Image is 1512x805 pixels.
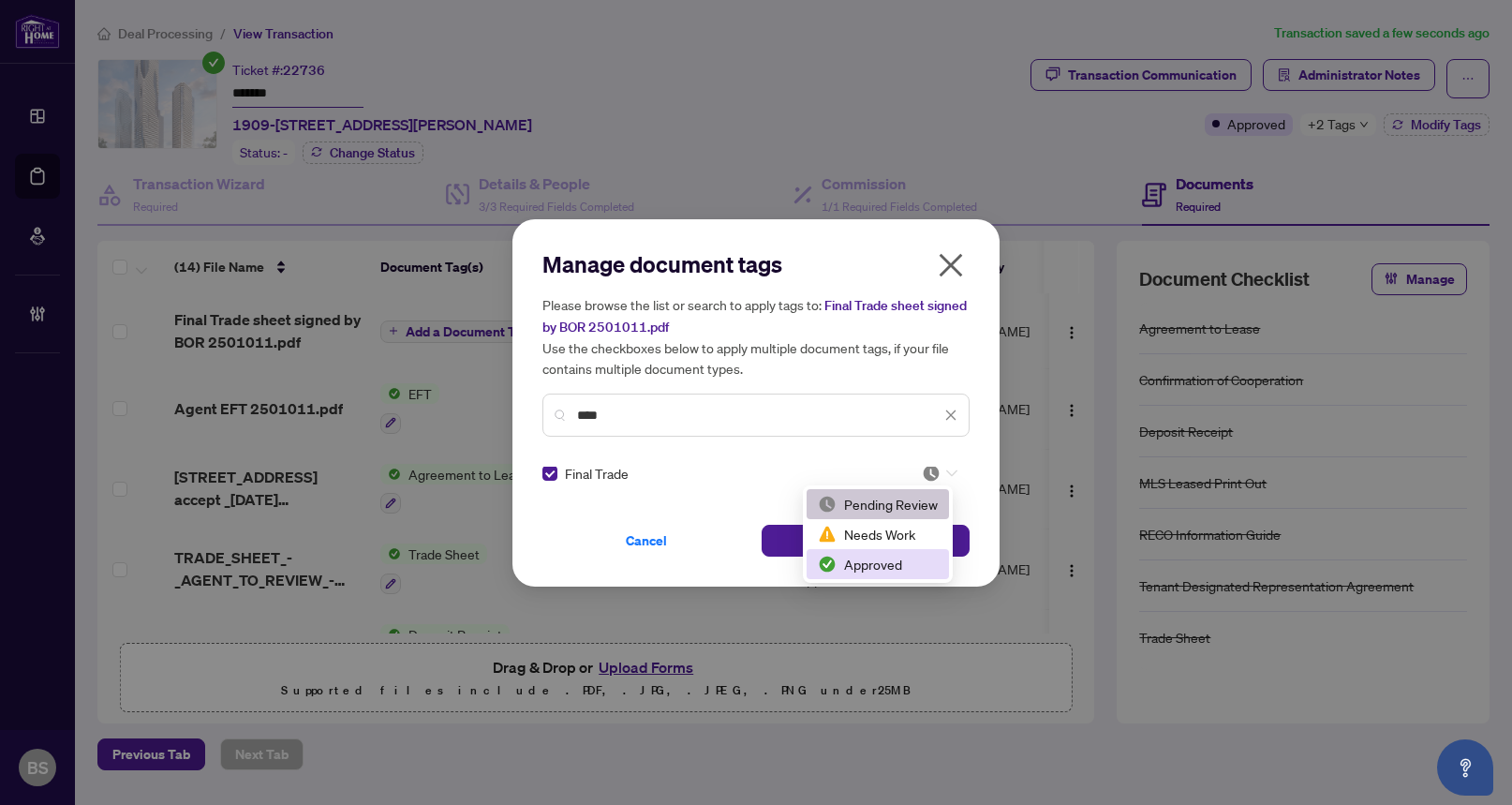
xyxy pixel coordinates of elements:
[807,549,949,579] div: Approved
[542,297,967,335] span: Final Trade sheet signed by BOR 2501011.pdf
[818,554,938,574] div: Approved
[944,409,957,422] span: close
[936,250,966,280] span: close
[565,463,629,484] span: Final Trade
[818,555,837,574] img: status
[626,526,667,556] span: Cancel
[922,464,941,483] img: status
[542,525,750,557] button: Cancel
[818,525,837,544] img: status
[818,524,938,544] div: Needs Work
[922,464,957,483] span: Pending Review
[762,525,970,557] button: Save
[818,495,837,514] img: status
[807,519,949,549] div: Needs Work
[818,494,938,514] div: Pending Review
[542,294,970,379] h5: Please browse the list or search to apply tags to: Use the checkboxes below to apply multiple doc...
[807,489,949,519] div: Pending Review
[1437,739,1493,796] button: Open asap
[542,249,970,279] h2: Manage document tags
